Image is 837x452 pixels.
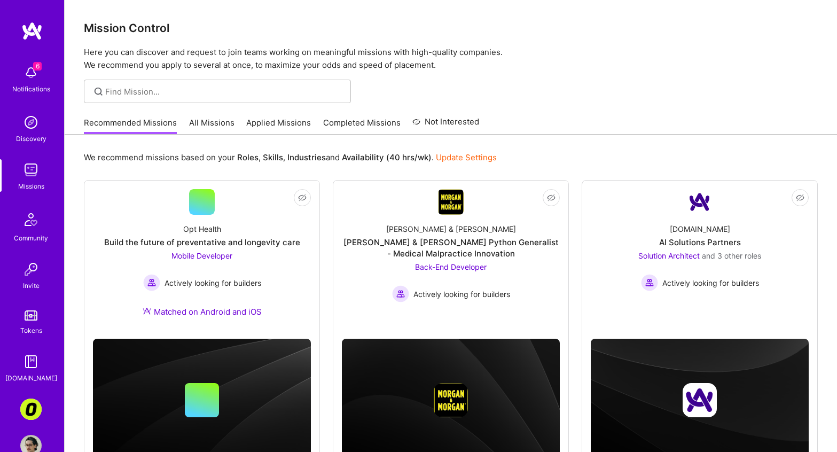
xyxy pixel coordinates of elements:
i: icon EyeClosed [796,193,804,202]
input: Find Mission... [105,86,343,97]
img: Company Logo [438,189,464,215]
div: Discovery [16,133,46,144]
div: Invite [23,280,40,291]
div: Notifications [12,83,50,95]
img: discovery [20,112,42,133]
h3: Mission Control [84,21,818,35]
a: Update Settings [436,152,497,162]
img: teamwork [20,159,42,181]
span: Mobile Developer [171,251,232,260]
a: Applied Missions [246,117,311,135]
img: Actively looking for builders [641,274,658,291]
img: guide book [20,351,42,372]
img: Corner3: Building an AI User Researcher [20,399,42,420]
span: Actively looking for builders [662,277,759,289]
img: Company logo [434,383,468,417]
img: Invite [20,259,42,280]
div: Tokens [20,325,42,336]
div: [DOMAIN_NAME] [5,372,57,384]
div: Build the future of preventative and longevity care [104,237,300,248]
div: [PERSON_NAME] & [PERSON_NAME] Python Generalist - Medical Malpractice Innovation [342,237,560,259]
span: Back-End Developer [415,262,487,271]
img: Actively looking for builders [143,274,160,291]
a: Company Logo[PERSON_NAME] & [PERSON_NAME][PERSON_NAME] & [PERSON_NAME] Python Generalist - Medica... [342,189,560,321]
div: Missions [18,181,44,192]
i: icon SearchGrey [92,85,105,98]
div: Community [14,232,48,244]
img: logo [21,21,43,41]
b: Industries [287,152,326,162]
a: Company Logo[DOMAIN_NAME]AI Solutions PartnersSolution Architect and 3 other rolesActively lookin... [591,189,809,321]
b: Availability (40 hrs/wk) [342,152,432,162]
img: Community [18,207,44,232]
a: Corner3: Building an AI User Researcher [18,399,44,420]
img: tokens [25,310,37,321]
div: [DOMAIN_NAME] [670,223,730,235]
a: All Missions [189,117,234,135]
div: [PERSON_NAME] & [PERSON_NAME] [386,223,516,235]
img: Ateam Purple Icon [143,307,151,315]
img: Company logo [683,383,717,417]
a: Opt HealthBuild the future of preventative and longevity careMobile Developer Actively looking fo... [93,189,311,330]
span: 6 [33,62,42,71]
div: Matched on Android and iOS [143,306,262,317]
div: Opt Health [183,223,221,235]
p: Here you can discover and request to join teams working on meaningful missions with high-quality ... [84,46,818,72]
span: Actively looking for builders [165,277,261,289]
img: Actively looking for builders [392,285,409,302]
a: Not Interested [412,115,479,135]
a: Completed Missions [323,117,401,135]
a: Recommended Missions [84,117,177,135]
i: icon EyeClosed [298,193,307,202]
span: and 3 other roles [702,251,761,260]
img: Company Logo [687,189,713,215]
b: Roles [237,152,259,162]
img: bell [20,62,42,83]
i: icon EyeClosed [547,193,556,202]
span: Solution Architect [638,251,700,260]
b: Skills [263,152,283,162]
span: Actively looking for builders [413,289,510,300]
div: AI Solutions Partners [659,237,741,248]
p: We recommend missions based on your , , and . [84,152,497,163]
